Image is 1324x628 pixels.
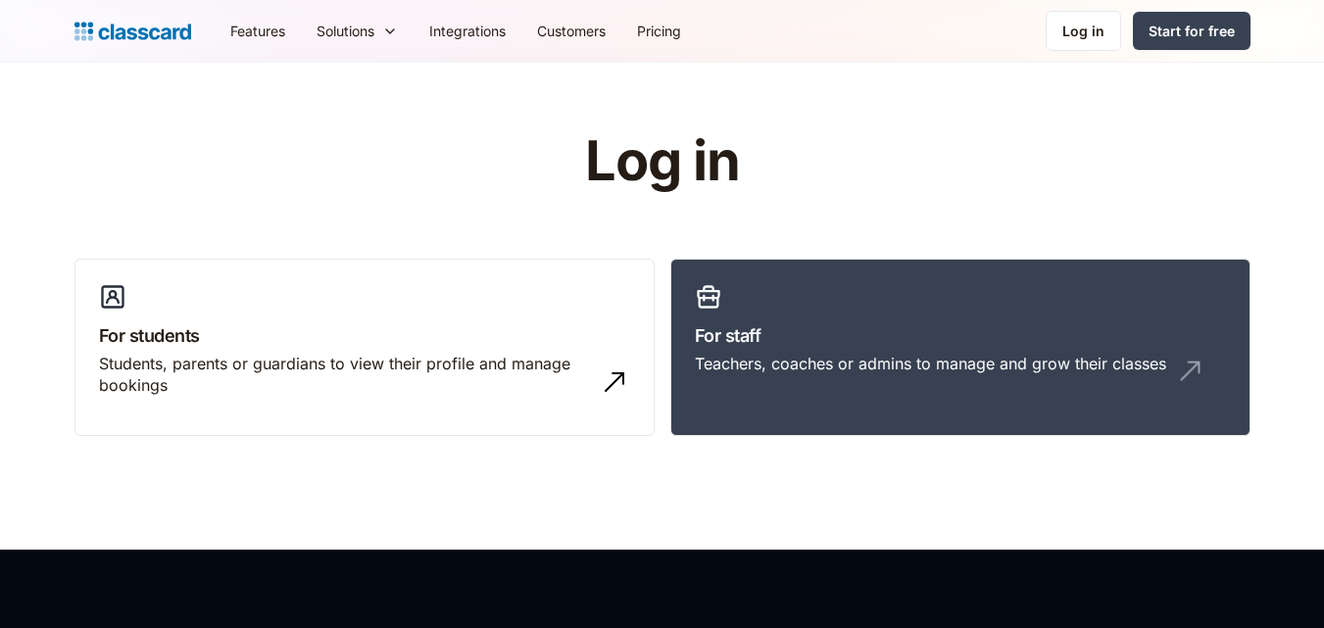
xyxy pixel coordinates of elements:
[74,18,191,45] a: home
[74,259,655,437] a: For studentsStudents, parents or guardians to view their profile and manage bookings
[414,9,521,53] a: Integrations
[1133,12,1250,50] a: Start for free
[351,131,973,192] h1: Log in
[1149,21,1235,41] div: Start for free
[670,259,1250,437] a: For staffTeachers, coaches or admins to manage and grow their classes
[99,322,630,349] h3: For students
[1046,11,1121,51] a: Log in
[1062,21,1104,41] div: Log in
[99,353,591,397] div: Students, parents or guardians to view their profile and manage bookings
[317,21,374,41] div: Solutions
[215,9,301,53] a: Features
[621,9,697,53] a: Pricing
[695,353,1166,374] div: Teachers, coaches or admins to manage and grow their classes
[301,9,414,53] div: Solutions
[521,9,621,53] a: Customers
[695,322,1226,349] h3: For staff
